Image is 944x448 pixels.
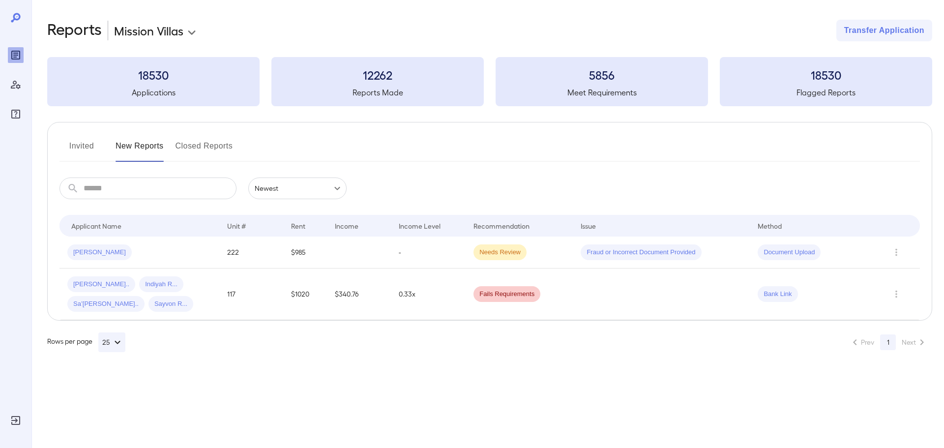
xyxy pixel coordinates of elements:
[391,237,466,269] td: -
[59,138,104,162] button: Invited
[227,220,246,232] div: Unit #
[148,299,193,309] span: Sayvon R...
[98,332,125,352] button: 25
[758,248,821,257] span: Document Upload
[116,138,164,162] button: New Reports
[399,220,441,232] div: Income Level
[720,87,932,98] h5: Flagged Reports
[8,77,24,92] div: Manage Users
[67,248,132,257] span: [PERSON_NAME]
[291,220,307,232] div: Rent
[880,334,896,350] button: page 1
[720,67,932,83] h3: 18530
[8,413,24,428] div: Log Out
[473,290,540,299] span: Fails Requirements
[836,20,932,41] button: Transfer Application
[845,334,932,350] nav: pagination navigation
[139,280,183,289] span: Indiyah R...
[581,248,701,257] span: Fraud or Incorrect Document Provided
[888,286,904,302] button: Row Actions
[283,237,327,269] td: $985
[8,47,24,63] div: Reports
[8,106,24,122] div: FAQ
[47,20,102,41] h2: Reports
[248,178,347,199] div: Newest
[888,244,904,260] button: Row Actions
[391,269,466,320] td: 0.33x
[581,220,596,232] div: Issue
[47,87,260,98] h5: Applications
[327,269,391,320] td: $340.76
[47,67,260,83] h3: 18530
[473,220,530,232] div: Recommendation
[758,220,782,232] div: Method
[67,299,145,309] span: Sa’[PERSON_NAME]..
[335,220,358,232] div: Income
[271,67,484,83] h3: 12262
[496,87,708,98] h5: Meet Requirements
[71,220,121,232] div: Applicant Name
[219,237,283,269] td: 222
[176,138,233,162] button: Closed Reports
[496,67,708,83] h3: 5856
[47,332,125,352] div: Rows per page
[47,57,932,106] summary: 18530Applications12262Reports Made5856Meet Requirements18530Flagged Reports
[114,23,183,38] p: Mission Villas
[271,87,484,98] h5: Reports Made
[283,269,327,320] td: $1020
[758,290,797,299] span: Bank Link
[219,269,283,320] td: 117
[473,248,527,257] span: Needs Review
[67,280,135,289] span: [PERSON_NAME]..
